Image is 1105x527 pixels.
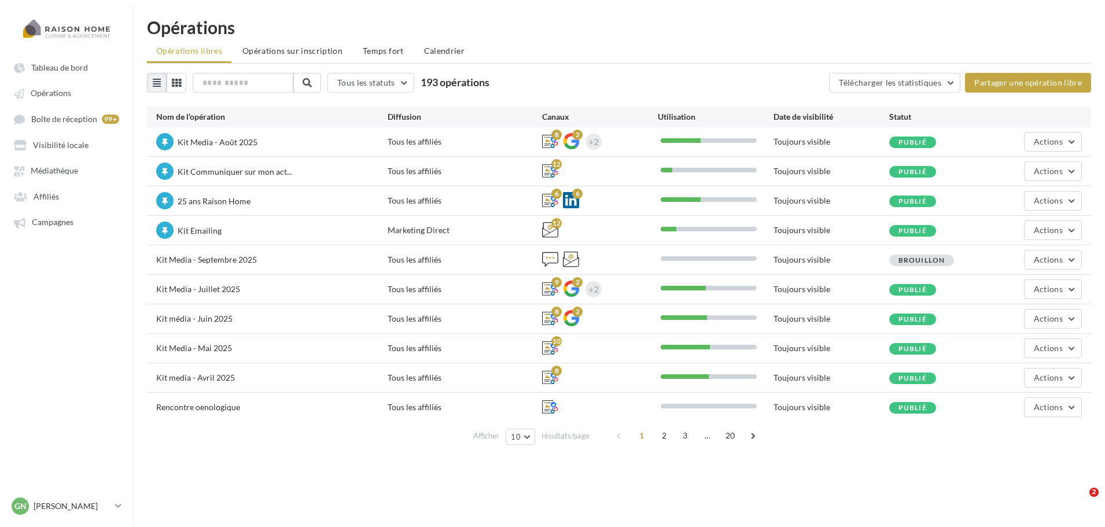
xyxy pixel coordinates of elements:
div: Toujours visible [773,401,889,413]
button: Actions [1024,191,1082,211]
button: Actions [1024,368,1082,388]
button: Actions [1024,309,1082,329]
span: Temps fort [363,46,404,56]
button: Actions [1024,161,1082,181]
span: Tableau de bord [31,62,88,72]
button: Tous les statuts [327,73,414,93]
div: 12 [551,218,562,229]
div: Tous les affiliés [388,283,542,295]
span: Publié [898,403,927,412]
span: Publié [898,197,927,205]
p: [PERSON_NAME] [34,500,110,512]
span: Publié [898,285,927,294]
span: Kit media - Avril 2025 [156,373,235,382]
div: Toujours visible [773,165,889,177]
span: Boîte de réception [31,114,97,124]
span: Brouillon [898,256,945,264]
span: 25 ans Raison Home [178,196,251,206]
div: 2 [572,277,583,288]
div: Canaux [542,111,658,123]
div: 8 [551,307,562,317]
span: ... [698,426,717,445]
div: +2 [588,281,599,297]
span: 2 [655,426,673,445]
a: Boîte de réception 99+ [7,108,126,130]
span: Kit Media - Mai 2025 [156,343,232,353]
button: Actions [1024,250,1082,270]
div: Opérations [147,19,1091,36]
a: Visibilité locale [7,134,126,155]
div: Toujours visible [773,224,889,236]
a: Gn [PERSON_NAME] [9,495,124,517]
div: Toujours visible [773,254,889,266]
span: Télécharger les statistiques [839,78,941,87]
div: Toujours visible [773,195,889,207]
span: Publié [898,167,927,176]
a: Opérations [7,82,126,103]
span: Actions [1034,402,1063,412]
div: 8 [551,366,562,376]
span: Afficher [473,430,499,441]
a: Campagnes [7,211,126,232]
span: 193 opérations [421,76,489,89]
span: Kit Media - Août 2025 [178,137,257,147]
div: Tous les affiliés [388,313,542,325]
div: Tous les affiliés [388,136,542,148]
div: +2 [588,134,599,150]
div: Tous les affiliés [388,254,542,266]
span: Publié [898,226,927,235]
div: Date de visibilité [773,111,889,123]
span: Visibilité locale [33,140,89,150]
div: Nom de l'opération [156,111,388,123]
span: Publié [898,138,927,146]
span: Actions [1034,196,1063,205]
span: Actions [1034,284,1063,294]
span: Publié [898,344,927,353]
span: Kit Communiquer sur mon act... [178,167,292,176]
span: Actions [1034,225,1063,235]
div: Toujours visible [773,283,889,295]
a: Affiliés [7,186,126,207]
span: résultats/page [542,430,590,441]
span: Campagnes [32,218,73,227]
div: Marketing Direct [388,224,542,236]
span: Kit Media - Septembre 2025 [156,255,257,264]
div: Tous les affiliés [388,401,542,413]
span: Calendrier [424,46,465,56]
div: 9 [551,277,562,288]
span: 2 [1089,488,1099,497]
span: Actions [1034,166,1063,176]
span: Rencontre oenologique [156,402,240,412]
span: Affiliés [34,191,59,201]
span: Kit Media - Juillet 2025 [156,284,240,294]
iframe: Intercom live chat [1066,488,1093,515]
button: Télécharger les statistiques [829,73,960,93]
div: Statut [889,111,1005,123]
span: 3 [676,426,694,445]
button: Actions [1024,338,1082,358]
div: 99+ [102,115,119,124]
a: Tableau de bord [7,57,126,78]
div: Diffusion [388,111,542,123]
div: 2 [572,307,583,317]
button: Actions [1024,279,1082,299]
span: Actions [1034,255,1063,264]
span: Kit média - Juin 2025 [156,314,233,323]
div: Toujours visible [773,342,889,354]
span: 20 [721,426,740,445]
span: Actions [1034,314,1063,323]
span: Actions [1034,343,1063,353]
span: 1 [632,426,651,445]
span: Actions [1034,373,1063,382]
span: Opérations [31,89,71,98]
div: Tous les affiliés [388,372,542,384]
button: Partager une opération libre [965,73,1091,93]
div: 8 [551,130,562,140]
button: Actions [1024,220,1082,240]
span: Tous les statuts [337,78,395,87]
a: Médiathèque [7,160,126,180]
span: Gn [14,500,27,512]
span: 10 [511,432,521,441]
div: Tous les affiliés [388,195,542,207]
button: Actions [1024,132,1082,152]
